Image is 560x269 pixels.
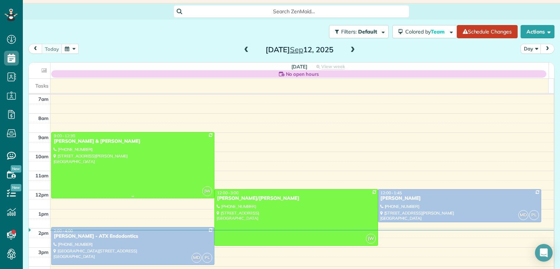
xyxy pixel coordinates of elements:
div: [PERSON_NAME]/[PERSON_NAME] [217,195,375,202]
span: No open hours [286,70,319,78]
button: prev [28,44,42,54]
span: MD [518,210,528,220]
span: 9am [38,134,49,140]
span: 12:00 - 3:00 [217,190,238,195]
button: Filters: Default [329,25,389,38]
span: [DATE] [291,64,307,70]
a: Schedule Changes [457,25,518,38]
span: 10am [35,153,49,159]
span: 1pm [38,211,49,217]
button: Actions [521,25,554,38]
span: 2:00 - 4:00 [54,228,73,233]
button: Colored byTeam [392,25,457,38]
h2: [DATE] 12, 2025 [253,46,346,54]
span: 9:00 - 12:30 [54,133,75,138]
span: 12:00 - 1:45 [381,190,402,195]
button: Day [521,44,541,54]
div: [PERSON_NAME] & [PERSON_NAME] [53,138,212,145]
span: 3pm [38,249,49,255]
span: View week [321,64,345,70]
div: Open Intercom Messenger [535,244,553,262]
span: New [11,184,21,191]
span: Filters: [341,28,357,35]
span: 12pm [35,192,49,198]
span: PL [529,210,539,220]
span: PL [202,253,212,263]
button: today [42,44,62,54]
span: Colored by [405,28,447,35]
span: 8am [38,115,49,121]
a: Filters: Default [325,25,389,38]
span: Sep [290,45,303,54]
span: JW [202,186,212,196]
button: next [540,44,554,54]
span: MD [192,253,202,263]
div: [PERSON_NAME] - ATX Endodontics [53,233,212,240]
span: 2pm [38,230,49,236]
span: Team [431,28,446,35]
span: 11am [35,173,49,178]
span: Tasks [35,83,49,89]
span: Default [358,28,378,35]
span: JW [366,234,376,244]
span: New [11,165,21,173]
span: 7am [38,96,49,102]
div: [PERSON_NAME] [380,195,539,202]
